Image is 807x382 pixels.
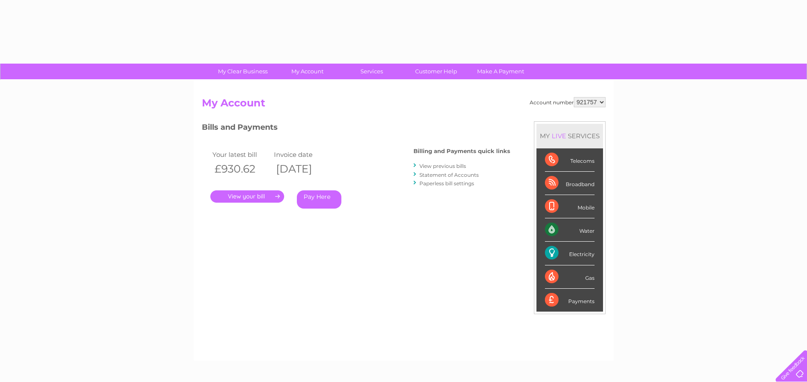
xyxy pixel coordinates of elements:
a: View previous bills [419,163,466,169]
div: Electricity [545,242,595,265]
td: Invoice date [272,149,333,160]
div: Water [545,218,595,242]
h3: Bills and Payments [202,121,510,136]
a: My Account [272,64,342,79]
div: LIVE [550,132,568,140]
a: Services [337,64,407,79]
a: Make A Payment [466,64,536,79]
div: Gas [545,265,595,289]
a: Pay Here [297,190,341,209]
a: Statement of Accounts [419,172,479,178]
h2: My Account [202,97,606,113]
a: Customer Help [401,64,471,79]
a: Paperless bill settings [419,180,474,187]
div: Mobile [545,195,595,218]
h4: Billing and Payments quick links [413,148,510,154]
div: Payments [545,289,595,312]
a: . [210,190,284,203]
div: Account number [530,97,606,107]
div: Broadband [545,172,595,195]
th: £930.62 [210,160,272,178]
th: [DATE] [272,160,333,178]
td: Your latest bill [210,149,272,160]
div: Telecoms [545,148,595,172]
div: MY SERVICES [536,124,603,148]
a: My Clear Business [208,64,278,79]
